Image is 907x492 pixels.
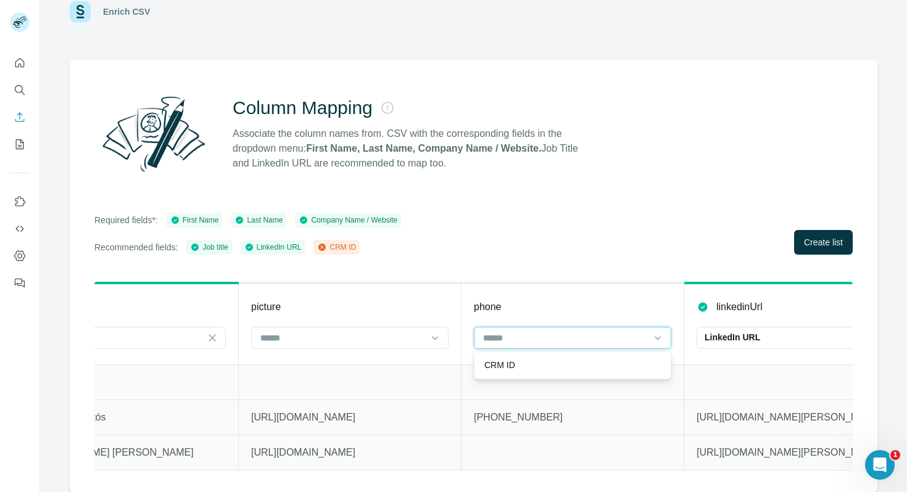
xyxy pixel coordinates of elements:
button: Feedback [10,272,30,294]
p: Obiols i Raventós [28,410,226,425]
p: [URL][DOMAIN_NAME] [251,410,449,425]
button: Create list [794,230,853,255]
p: picture [251,300,281,314]
p: CRM ID [484,359,515,371]
div: LinkedIn URL [244,242,302,253]
div: First Name [170,215,219,226]
p: [URL][DOMAIN_NAME][PERSON_NAME] [697,445,894,460]
strong: First Name, Last Name, Company Name / Website. [306,143,541,154]
button: Use Surfe API [10,218,30,240]
span: 1 [890,450,900,460]
p: [URL][DOMAIN_NAME][PERSON_NAME] [697,410,894,425]
div: Last Name [234,215,283,226]
span: Create list [804,236,843,248]
p: phone [474,300,502,314]
p: Castellà [28,375,226,390]
button: Quick start [10,52,30,74]
img: Surfe Logo [70,1,91,22]
img: Surfe Illustration - Column Mapping [94,89,213,178]
button: Search [10,79,30,101]
p: [URL][DOMAIN_NAME] [251,445,449,460]
div: CRM ID [317,242,356,253]
p: Associate the column names from. CSV with the corresponding fields in the dropdown menu: Job Titl... [233,126,589,171]
button: Enrich CSV [10,106,30,128]
h2: Column Mapping [233,97,373,119]
button: Dashboard [10,245,30,267]
div: Job title [190,242,228,253]
p: Required fields*: [94,214,158,226]
p: [PHONE_NUMBER] [474,410,671,425]
button: My lists [10,133,30,155]
p: Recommended fields: [94,241,178,253]
button: Use Surfe on LinkedIn [10,191,30,213]
p: [PERSON_NAME] [PERSON_NAME] [28,445,226,460]
div: Enrich CSV [103,6,150,18]
p: LinkedIn URL [705,331,760,343]
div: Company Name / Website [299,215,397,226]
p: linkedinUrl [716,300,763,314]
iframe: Intercom live chat [865,450,895,480]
